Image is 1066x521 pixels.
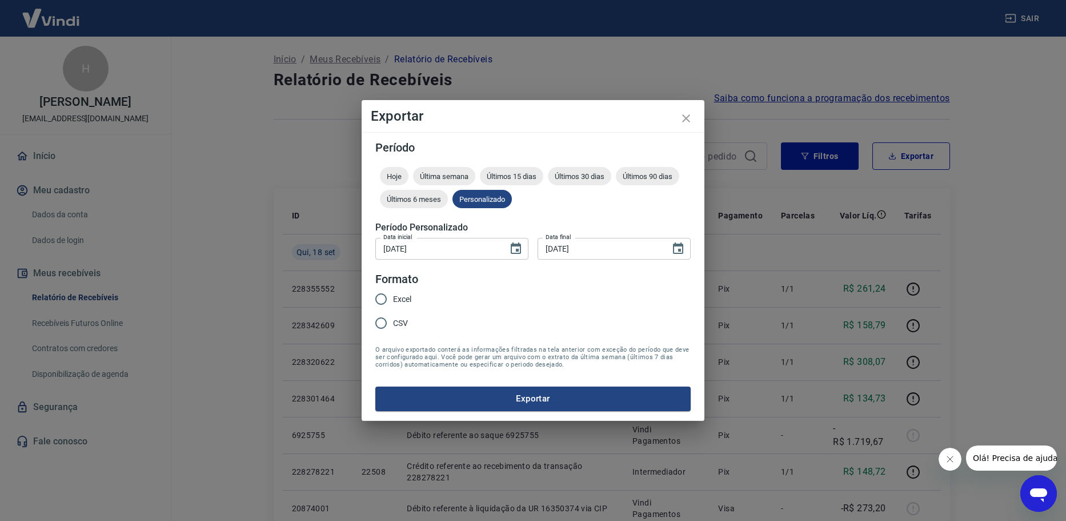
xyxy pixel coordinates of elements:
iframe: Botão para abrir a janela de mensagens [1020,475,1057,512]
legend: Formato [375,271,418,288]
label: Data final [546,233,571,241]
div: Hoje [380,167,408,185]
div: Última semana [413,167,475,185]
span: Últimos 30 dias [548,172,611,181]
input: DD/MM/YYYY [538,238,662,259]
span: Hoje [380,172,408,181]
span: O arquivo exportado conterá as informações filtradas na tela anterior com exceção do período que ... [375,346,691,368]
iframe: Mensagem da empresa [966,446,1057,471]
span: Últimos 15 dias [480,172,543,181]
button: close [672,105,700,132]
label: Data inicial [383,233,412,241]
h4: Exportar [371,109,695,123]
button: Choose date, selected date is 18 de set de 2025 [667,237,690,260]
span: Últimos 90 dias [616,172,679,181]
span: Última semana [413,172,475,181]
iframe: Fechar mensagem [939,448,961,471]
span: Personalizado [452,195,512,204]
span: Olá! Precisa de ajuda? [7,8,96,17]
span: Excel [393,293,411,305]
span: CSV [393,317,408,329]
div: Personalizado [452,190,512,208]
div: Últimos 90 dias [616,167,679,185]
input: DD/MM/YYYY [375,238,500,259]
button: Choose date, selected date is 17 de set de 2025 [504,237,527,260]
button: Exportar [375,387,691,411]
div: Últimos 6 meses [380,190,448,208]
h5: Período Personalizado [375,222,691,233]
h5: Período [375,142,691,153]
div: Últimos 15 dias [480,167,543,185]
div: Últimos 30 dias [548,167,611,185]
span: Últimos 6 meses [380,195,448,204]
